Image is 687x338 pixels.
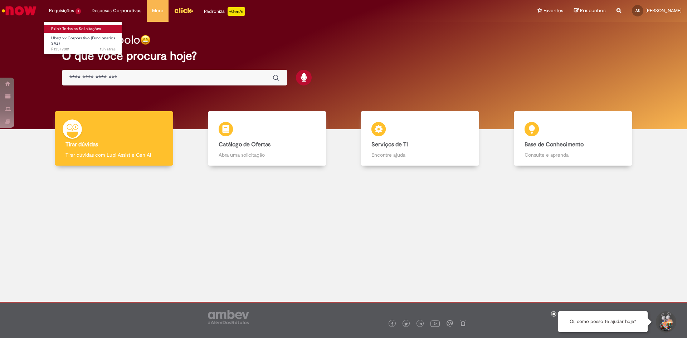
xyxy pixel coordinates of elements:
[404,322,408,326] img: logo_footer_twitter.png
[49,7,74,14] span: Requisições
[140,35,151,45] img: happy-face.png
[219,141,271,148] b: Catálogo de Ofertas
[44,34,123,50] a: Aberto R13579001 : Uber/ 99 Corporativo (Funcionarios SAZ)
[65,151,162,158] p: Tirar dúvidas com Lupi Assist e Gen Ai
[152,7,163,14] span: More
[1,4,38,18] img: ServiceNow
[635,8,640,13] span: AS
[204,7,245,16] div: Padroniza
[447,320,453,327] img: logo_footer_workplace.png
[100,46,116,52] span: 13h atrás
[343,111,497,166] a: Serviços de TI Encontre ajuda
[558,311,648,332] div: Oi, como posso te ajudar hoje?
[371,141,408,148] b: Serviços de TI
[460,320,466,327] img: logo_footer_naosei.png
[100,46,116,52] time: 29/09/2025 19:36:25
[580,7,606,14] span: Rascunhos
[228,7,245,16] p: +GenAi
[525,151,622,158] p: Consulte e aprenda
[419,322,422,326] img: logo_footer_linkedin.png
[525,141,584,148] b: Base de Conhecimento
[655,311,676,333] button: Iniciar Conversa de Suporte
[92,7,141,14] span: Despesas Corporativas
[174,5,193,16] img: click_logo_yellow_360x200.png
[430,319,440,328] img: logo_footer_youtube.png
[574,8,606,14] a: Rascunhos
[44,25,123,33] a: Exibir Todas as Solicitações
[390,322,394,326] img: logo_footer_facebook.png
[44,21,122,54] ul: Requisições
[371,151,468,158] p: Encontre ajuda
[38,111,191,166] a: Tirar dúvidas Tirar dúvidas com Lupi Assist e Gen Ai
[191,111,344,166] a: Catálogo de Ofertas Abra uma solicitação
[219,151,316,158] p: Abra uma solicitação
[645,8,682,14] span: [PERSON_NAME]
[62,50,625,62] h2: O que você procura hoje?
[51,46,116,52] span: R13579001
[497,111,650,166] a: Base de Conhecimento Consulte e aprenda
[75,8,81,14] span: 1
[544,7,563,14] span: Favoritos
[208,310,249,324] img: logo_footer_ambev_rotulo_gray.png
[65,141,98,148] b: Tirar dúvidas
[51,35,115,46] span: Uber/ 99 Corporativo (Funcionarios SAZ)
